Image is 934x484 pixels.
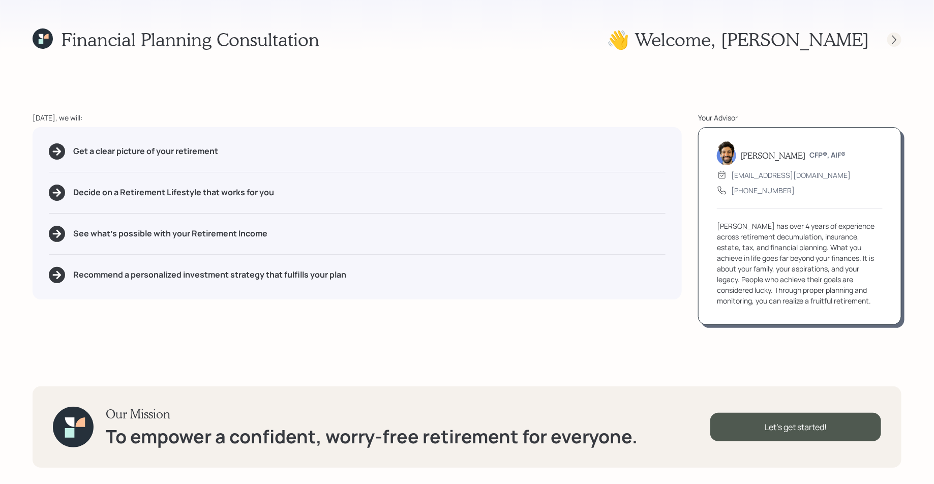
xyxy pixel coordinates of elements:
div: Let's get started! [710,413,881,441]
h5: Decide on a Retirement Lifestyle that works for you [73,188,274,197]
h1: 👋 Welcome , [PERSON_NAME] [607,28,869,50]
div: [PERSON_NAME] has over 4 years of experience across retirement decumulation, insurance, estate, t... [717,221,883,306]
h1: To empower a confident, worry-free retirement for everyone. [106,426,638,447]
img: eric-schwartz-headshot.png [717,141,736,165]
div: Your Advisor [698,112,901,123]
h5: Recommend a personalized investment strategy that fulfills your plan [73,270,346,280]
h5: See what's possible with your Retirement Income [73,229,267,238]
div: [PHONE_NUMBER] [731,185,795,196]
div: [EMAIL_ADDRESS][DOMAIN_NAME] [731,170,851,180]
h1: Financial Planning Consultation [61,28,319,50]
h5: [PERSON_NAME] [740,150,805,160]
h5: Get a clear picture of your retirement [73,146,218,156]
h6: CFP®, AIF® [809,151,846,160]
h3: Our Mission [106,407,638,421]
div: [DATE], we will: [33,112,682,123]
